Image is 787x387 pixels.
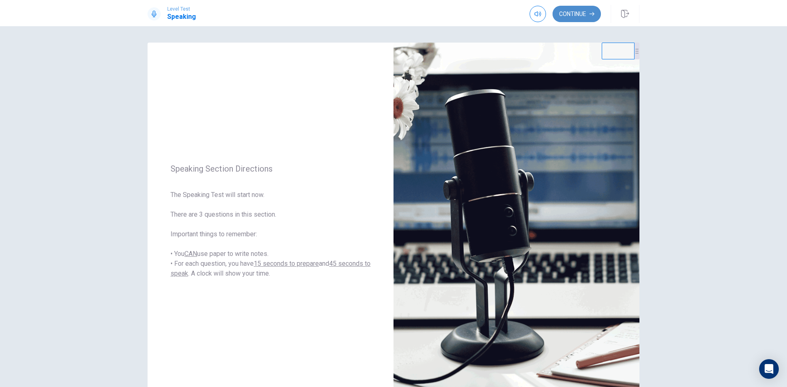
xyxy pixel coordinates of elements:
[171,190,371,278] span: The Speaking Test will start now. There are 3 questions in this section. Important things to reme...
[254,260,319,267] u: 15 seconds to prepare
[184,250,197,258] u: CAN
[167,12,196,22] h1: Speaking
[167,6,196,12] span: Level Test
[553,6,601,22] button: Continue
[759,359,779,379] div: Open Intercom Messenger
[171,164,371,174] span: Speaking Section Directions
